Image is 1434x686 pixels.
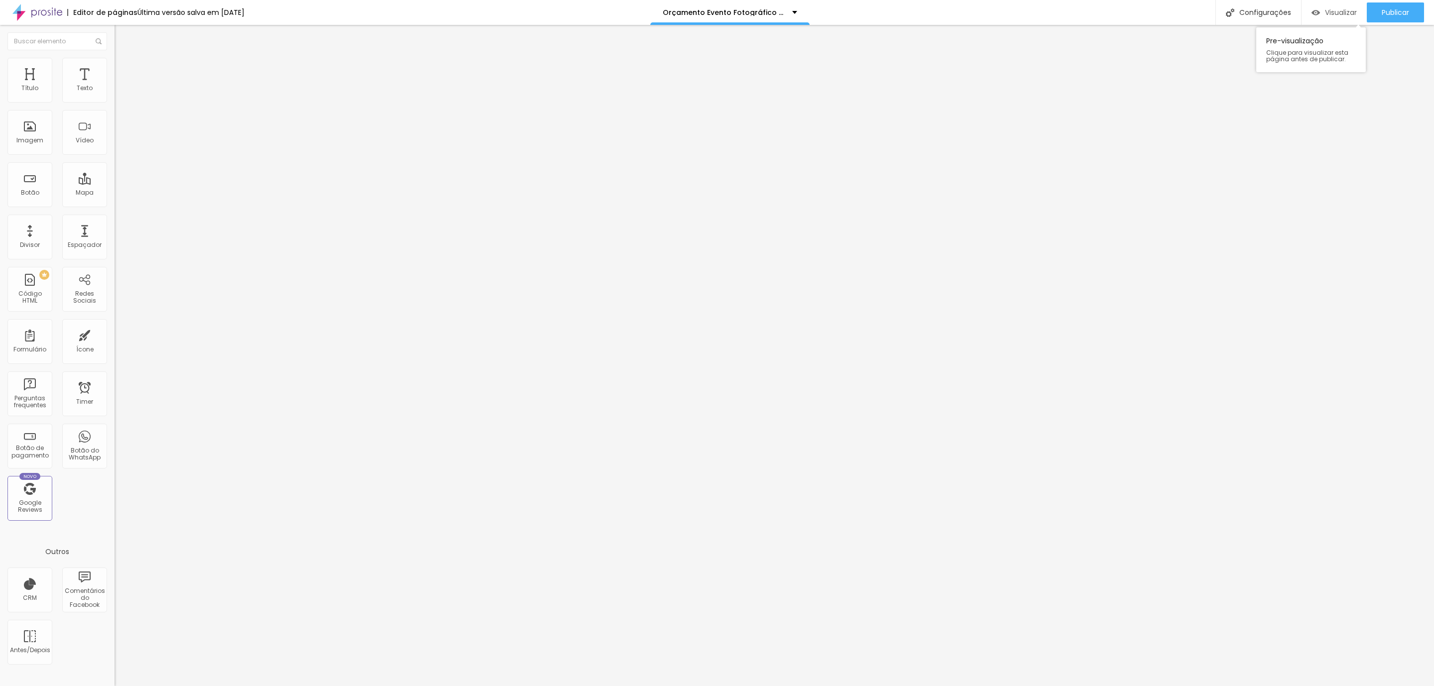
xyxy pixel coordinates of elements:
div: Comentários do Facebook [65,587,104,609]
img: view-1.svg [1312,8,1320,17]
button: Publicar [1367,2,1424,22]
div: Ícone [76,346,94,353]
div: Título [21,85,38,92]
div: Perguntas frequentes [10,395,49,409]
div: Texto [77,85,93,92]
div: Timer [76,398,93,405]
span: Clique para visualizar esta página antes de publicar. [1266,49,1356,62]
div: Pre-visualização [1256,27,1366,72]
img: Icone [96,38,102,44]
iframe: Editor [115,25,1434,686]
div: Divisor [20,241,40,248]
div: Vídeo [76,137,94,144]
input: Buscar elemento [7,32,107,50]
div: CRM [23,594,37,601]
div: Google Reviews [10,499,49,514]
div: Botão do WhatsApp [65,447,104,461]
div: Editor de páginas [67,9,137,16]
div: Código HTML [10,290,49,305]
span: Visualizar [1325,8,1357,16]
div: Última versão salva em [DATE] [137,9,244,16]
p: Orçamento Evento Fotográfico {Casamento} [663,9,785,16]
div: Antes/Depois [10,647,49,654]
img: Icone [1226,8,1234,17]
div: Redes Sociais [65,290,104,305]
div: Botão de pagamento [10,445,49,459]
button: Visualizar [1302,2,1367,22]
div: Formulário [13,346,46,353]
div: Imagem [16,137,43,144]
div: Novo [19,473,41,480]
span: Publicar [1382,8,1409,16]
div: Espaçador [68,241,102,248]
div: Mapa [76,189,94,196]
div: Botão [21,189,39,196]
